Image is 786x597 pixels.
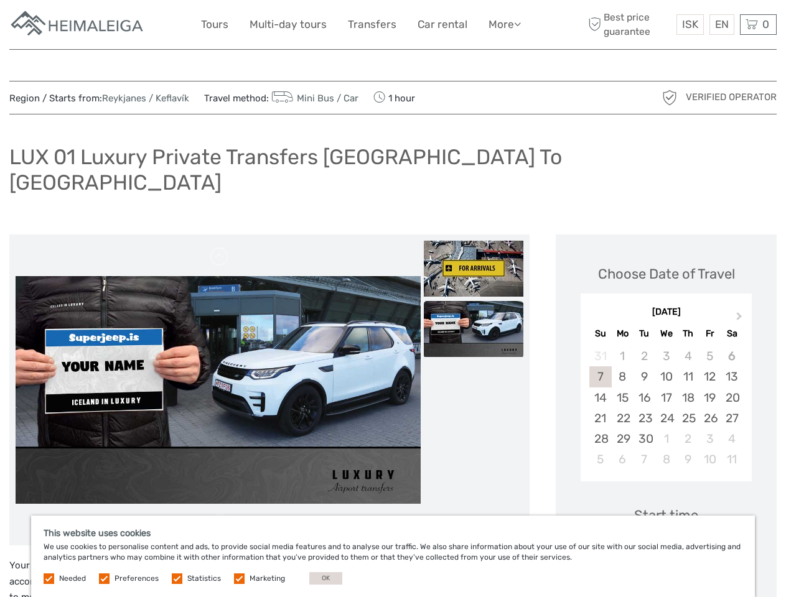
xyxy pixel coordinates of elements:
a: Transfers [348,16,396,34]
span: 0 [760,18,771,30]
button: Next Month [731,309,751,329]
div: Choose Saturday, October 4th, 2025 [721,428,742,449]
div: Choose Friday, October 10th, 2025 [699,449,721,470]
button: Open LiveChat chat widget [143,19,158,34]
label: Preferences [115,573,159,584]
div: Choose Wednesday, October 8th, 2025 [655,449,677,470]
div: Choose Friday, September 12th, 2025 [699,366,721,387]
div: Not available Friday, September 5th, 2025 [699,346,721,366]
div: Choose Sunday, October 5th, 2025 [589,449,611,470]
div: Choose Friday, September 26th, 2025 [699,408,721,428]
div: Choose Monday, September 8th, 2025 [612,366,634,387]
p: We're away right now. Please check back later! [17,22,141,32]
div: Choose Sunday, September 21st, 2025 [589,408,611,428]
div: month 2025-09 [584,346,747,470]
div: Choose Sunday, September 14th, 2025 [589,387,611,408]
div: Not available Sunday, August 31st, 2025 [589,346,611,366]
div: Sa [721,325,742,342]
div: Choose Saturday, October 11th, 2025 [721,449,742,470]
div: Choose Wednesday, September 10th, 2025 [655,366,677,387]
div: Choose Friday, September 19th, 2025 [699,387,721,408]
div: Th [677,325,699,342]
span: Verified Operator [686,91,777,104]
div: Choose Tuesday, October 7th, 2025 [634,449,655,470]
div: Start time [634,506,698,525]
div: Choose Thursday, September 11th, 2025 [677,366,699,387]
div: Choose Monday, September 15th, 2025 [612,387,634,408]
div: We use cookies to personalise content and ads, to provide social media features and to analyse ou... [31,516,755,597]
div: Choose Saturday, September 20th, 2025 [721,387,742,408]
div: Not available Saturday, September 6th, 2025 [721,346,742,366]
span: Travel method: [204,89,358,106]
div: Choose Monday, September 22nd, 2025 [612,408,634,428]
a: Mini Bus / Car [269,93,358,104]
label: Marketing [250,573,285,584]
a: Car rental [418,16,467,34]
img: verified_operator_grey_128.png [660,88,680,108]
div: Choose Wednesday, October 1st, 2025 [655,428,677,449]
div: Not available Tuesday, September 2nd, 2025 [634,346,655,366]
img: 16fb447c7d50440eaa484c9a0dbf045b_main_slider.jpeg [16,276,421,504]
div: Choose Date of Travel [598,264,735,284]
a: Tours [201,16,228,34]
div: Not available Monday, September 1st, 2025 [612,346,634,366]
h1: LUX 01 Luxury Private Transfers [GEOGRAPHIC_DATA] To [GEOGRAPHIC_DATA] [9,144,777,195]
div: Choose Sunday, September 7th, 2025 [589,366,611,387]
div: Not available Thursday, September 4th, 2025 [677,346,699,366]
div: Tu [634,325,655,342]
a: Multi-day tours [250,16,327,34]
div: Choose Wednesday, September 24th, 2025 [655,408,677,428]
span: ISK [682,18,698,30]
button: OK [309,572,342,585]
div: EN [709,14,734,35]
span: Best price guarantee [585,11,673,38]
img: d17cabca94be4cdf9a944f0c6cf5d444_slider_thumbnail.jpg [424,241,523,297]
div: Choose Thursday, September 18th, 2025 [677,387,699,408]
div: Not available Wednesday, September 3rd, 2025 [655,346,677,366]
span: Region / Starts from: [9,92,189,105]
img: Apartments in Reykjavik [9,9,146,40]
div: [DATE] [581,306,752,319]
h5: This website uses cookies [44,528,742,539]
div: Choose Saturday, September 27th, 2025 [721,408,742,428]
div: Choose Monday, September 29th, 2025 [612,428,634,449]
div: Su [589,325,611,342]
span: 1 hour [373,89,415,106]
div: We [655,325,677,342]
img: 16fb447c7d50440eaa484c9a0dbf045b_slider_thumbnail.jpeg [424,301,523,357]
label: Needed [59,573,86,584]
div: Choose Sunday, September 28th, 2025 [589,428,611,449]
div: Choose Tuesday, September 16th, 2025 [634,387,655,408]
div: Choose Thursday, September 25th, 2025 [677,408,699,428]
a: Reykjanes / Keflavík [102,93,189,104]
div: Choose Friday, October 3rd, 2025 [699,428,721,449]
div: Choose Thursday, October 2nd, 2025 [677,428,699,449]
div: Choose Tuesday, September 9th, 2025 [634,366,655,387]
a: More [489,16,521,34]
div: Choose Saturday, September 13th, 2025 [721,366,742,387]
div: Mo [612,325,634,342]
div: Fr [699,325,721,342]
div: Choose Tuesday, September 23rd, 2025 [634,408,655,428]
div: Choose Thursday, October 9th, 2025 [677,449,699,470]
label: Statistics [187,573,221,584]
div: Choose Tuesday, September 30th, 2025 [634,428,655,449]
div: Choose Wednesday, September 17th, 2025 [655,387,677,408]
div: Choose Monday, October 6th, 2025 [612,449,634,470]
